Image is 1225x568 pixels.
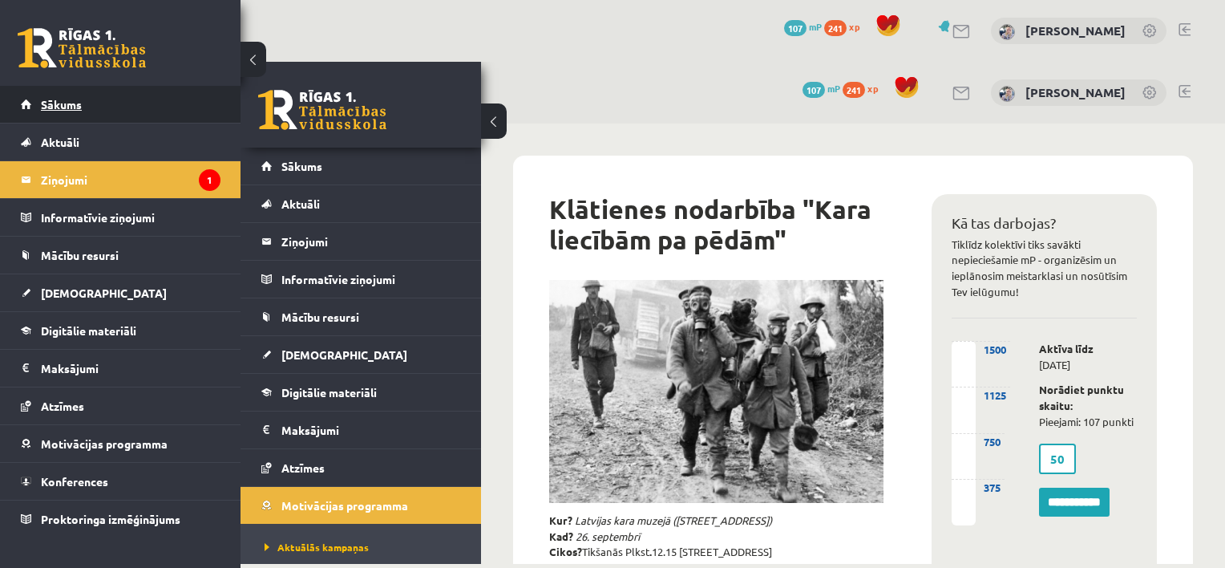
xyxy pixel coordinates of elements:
a: Sākums [21,86,220,123]
a: [DEMOGRAPHIC_DATA] [21,274,220,311]
a: Informatīvie ziņojumi [21,199,220,236]
a: Mācību resursi [21,237,220,274]
legend: Maksājumi [41,350,220,387]
a: 107 mP [784,20,822,33]
span: mP [587,20,600,33]
a: Aktuāli [21,124,220,160]
span: 241 [824,20,847,36]
legend: Ziņojumi [41,161,220,198]
h1: Klātienes nodarbība "Kara liecībām pa pēdām" [309,132,643,194]
a: Maksājumi [21,350,220,387]
a: Atzīmes [21,387,220,424]
span: [DEMOGRAPHIC_DATA] [41,286,167,300]
span: Proktoringa izmēģinājums [41,512,180,526]
span: Motivācijas programma [41,436,168,451]
a: Ziņojumi [21,161,220,198]
div: 1500 [711,279,770,296]
a: Mācies un ziedo [24,499,224,513]
a: [PERSON_NAME] [785,22,885,39]
span: 241 [602,20,625,36]
strong: Kur? [309,452,332,465]
div: 750 [711,371,764,388]
a: 107 mP [562,20,600,33]
strong: Cikos? [309,483,342,497]
legend: Informatīvie ziņojumi [41,199,220,236]
p: [DATE] [798,279,896,311]
span: Mācību resursi [41,248,119,262]
a: Konferences [21,463,220,500]
span: Mācies un ziedo [24,500,103,513]
span: Konferences [41,474,108,489]
div: 375 [711,417,764,434]
strong: Aktīva līdz [798,280,853,294]
i: 1 [199,169,220,191]
strong: . [409,483,411,497]
span: xp [627,20,637,33]
span: Aktuāli [41,135,79,149]
a: 241 xp [824,20,867,33]
em: Latvijas kara muzejā ([STREET_ADDRESS]) [334,452,532,465]
a: Motivācijas programma [21,425,220,462]
strong: Norādiet punktu skaitu: [798,321,883,351]
a: [PERSON_NAME] [1025,22,1126,39]
span: Atzīmes [41,399,84,413]
a: 241 xp [602,20,645,33]
a: Aktuālās kampaņas [24,478,224,493]
a: Digitālie materiāli [21,312,220,349]
a: Rīgas 1. Tālmācības vidusskola [18,28,146,68]
a: Proktoringa izmēģinājums [21,501,220,538]
p: Tikšanās Plkst 12.15 [STREET_ADDRESS] [309,451,643,498]
span: Aktuālās kampaņas [24,479,128,492]
img: Kristīne Vītola [758,24,774,40]
p: Tiklīdz kolektīvi tiks savākti nepieciešamie mP - organizēsim un ieplānosim meistarklasi un nosūt... [711,175,896,238]
strong: Kad? [309,468,333,481]
span: mP [809,20,822,33]
span: Digitālie materiāli [41,323,136,338]
span: 107 [562,20,584,36]
p: Pieejami: 107 punkti [798,320,896,367]
img: mlarge_41ca464a.jpg [309,218,643,441]
em: 26. septembrī [335,468,399,481]
span: Sākums [41,97,82,112]
label: 50 [798,382,835,413]
img: Kristīne Vītola [999,24,1015,40]
span: 107 [784,20,807,36]
a: Ziņojumi1 [21,161,220,198]
h2: Kā tas darbojas? [711,152,896,170]
div: 1125 [711,325,770,342]
span: xp [849,20,859,33]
